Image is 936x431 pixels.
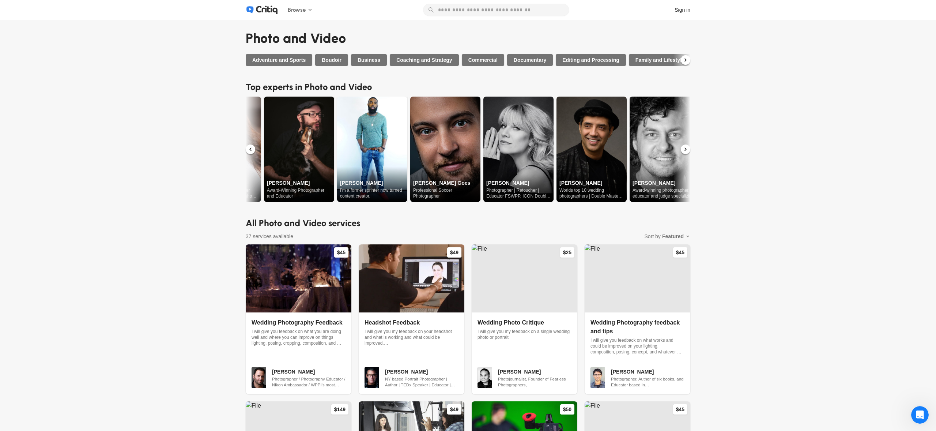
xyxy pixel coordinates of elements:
span: Featured [662,233,684,240]
img: File [590,367,605,388]
a: [PERSON_NAME]Award-Winning Photographer and Educator [264,97,334,202]
p: I will give you my feedback on a single wedding photo or portrait. [478,329,571,340]
div: $49 [447,404,461,415]
span: Adventure and Sports [252,56,306,64]
img: File [246,244,351,312]
p: I will give you feedback on what works and could be improved on your lighting, composition, posin... [590,337,684,355]
a: [PERSON_NAME]Award-winning photographer, educator and judge specializing in performing arts and c... [630,97,700,202]
div: $149 [331,404,348,415]
span: [PERSON_NAME] [498,369,541,375]
a: $45Wedding Photography feedback and tipsI will give you feedback on what works and could be impro... [585,244,690,394]
img: File [585,244,690,312]
span: Photographer / Photography Educator / Nikon Ambassador / WPPI's most awarded photographer & 1st G... [272,376,346,388]
img: File [630,97,700,202]
p: I will give you my feedback on your headshot and what is working and what could be improved. Whet... [365,329,458,346]
span: NY based Portrait Photographer | Author | TEDx Speaker | Educator | Canon Explorer of Light | Hea... [385,376,458,388]
img: File [252,367,266,388]
span: Coaching and Strategy [396,56,452,64]
span: Family and Lifestyle [635,56,684,64]
span: Business [358,56,380,64]
div: $49 [447,247,461,258]
span: 37 services available [246,233,293,240]
a: $49Headshot FeedbackI will give you my feedback on your headshot and what is working and what cou... [359,244,464,394]
h2: All Photo and Video services [246,217,690,230]
img: File [337,97,407,202]
a: [PERSON_NAME] GoesProfessional Soccer Photographer [410,97,480,202]
span: Headshot Feedback [365,319,420,326]
span: Photojournalist, Founder of Fearless Photographers, [498,376,571,388]
h2: Top experts in Photo and Video [246,80,690,94]
img: File [365,367,379,388]
a: [PERSON_NAME]Worlds top 10 wedding photographers | Double Master at WPPI | Master & Fellowship at... [556,97,627,202]
img: File [264,97,334,202]
img: File [483,97,554,202]
span: Documentary [514,56,546,64]
a: $45Wedding Photography FeedbackI will give you feedback on what you are doing well and where you ... [246,244,351,394]
a: [PERSON_NAME]I'm a former sprinter now turned content creator. [337,97,407,202]
span: Editing and Processing [562,56,619,64]
div: $50 [560,404,574,415]
a: $25Wedding Photo CritiqueI will give you my feedback on a single wedding photo or portrait.[PERSO... [472,244,577,394]
img: File [556,97,627,202]
span: [PERSON_NAME] [272,369,315,375]
span: Browse [288,6,306,14]
h1: Photo and Video [246,29,690,48]
span: Boudoir [322,56,341,64]
span: Commercial [468,56,498,64]
p: I will give you feedback on what you are doing well and where you can improve on things lighting,... [252,329,346,346]
iframe: Intercom live chat [911,406,929,424]
img: File [359,244,464,312]
span: Photographer, Author of six books, and Educator based in [GEOGRAPHIC_DATA], [GEOGRAPHIC_DATA]. Ca... [611,376,684,388]
span: Sort by [645,233,661,240]
span: [PERSON_NAME] [611,369,654,375]
img: File [410,97,480,202]
div: $45 [673,247,687,258]
div: $25 [560,247,574,258]
div: $45 [334,247,348,258]
a: [PERSON_NAME]Photographer | Retoucher | Educator FSWPP, ICON Double Master [483,97,554,202]
div: $45 [673,404,687,415]
img: File [472,244,577,312]
div: Sign in [675,6,690,14]
img: File [478,367,492,388]
span: [PERSON_NAME] [385,369,428,375]
span: Wedding Photography Feedback [252,319,343,326]
span: Wedding Photography feedback and tips [590,319,680,334]
span: Wedding Photo Critique [478,319,544,326]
